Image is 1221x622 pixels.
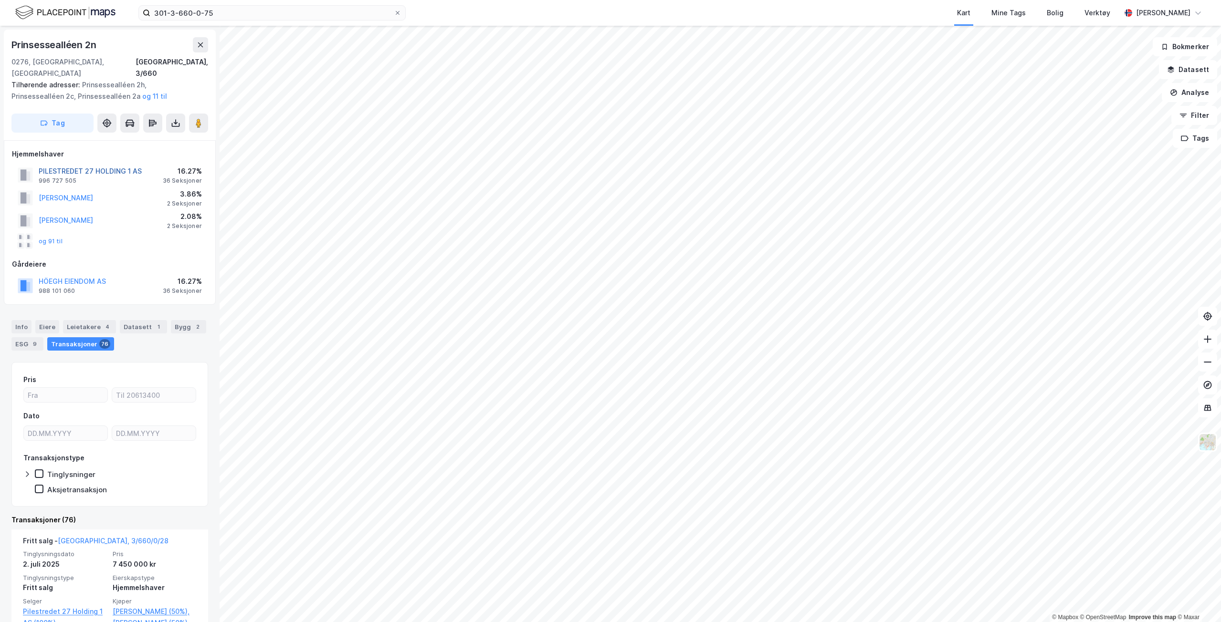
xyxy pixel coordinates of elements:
[63,320,116,333] div: Leietakere
[112,426,196,440] input: DD.MM.YYYY
[171,320,206,333] div: Bygg
[167,222,202,230] div: 2 Seksjoner
[113,606,197,617] a: [PERSON_NAME] (50%),
[23,582,107,593] div: Fritt salg
[1173,576,1221,622] iframe: Chat Widget
[23,374,36,385] div: Pris
[39,177,76,185] div: 996 727 505
[1047,7,1063,19] div: Bolig
[991,7,1026,19] div: Mine Tags
[167,200,202,207] div: 2 Seksjoner
[35,320,59,333] div: Eiere
[957,7,970,19] div: Kart
[30,339,40,349] div: 9
[1080,614,1126,621] a: OpenStreetMap
[1084,7,1110,19] div: Verktøy
[167,211,202,222] div: 2.08%
[11,81,82,89] span: Tilhørende adresser:
[167,188,202,200] div: 3.86%
[1136,7,1190,19] div: [PERSON_NAME]
[23,550,107,558] span: Tinglysningsdato
[1129,614,1176,621] a: Improve this map
[23,559,107,570] div: 2. juli 2025
[11,79,200,102] div: Prinsessealléen 2h, Prinsessealléen 2c, Prinsessealléen 2a
[23,574,107,582] span: Tinglysningstype
[113,574,197,582] span: Eierskapstype
[47,470,95,479] div: Tinglysninger
[39,287,75,295] div: 988 101 060
[11,114,94,133] button: Tag
[11,37,98,52] div: Prinsessealléen 2n
[113,597,197,605] span: Kjøper
[11,514,208,526] div: Transaksjoner (76)
[1173,129,1217,148] button: Tags
[1159,60,1217,79] button: Datasett
[23,597,107,605] span: Selger
[113,582,197,593] div: Hjemmelshaver
[150,6,394,20] input: Søk på adresse, matrikkel, gårdeiere, leietakere eller personer
[99,339,110,349] div: 76
[23,452,84,464] div: Transaksjonstype
[154,322,163,332] div: 1
[15,4,116,21] img: logo.f888ab2527a4732fd821a326f86c7f29.svg
[47,485,107,494] div: Aksjetransaksjon
[12,259,208,270] div: Gårdeiere
[23,410,40,422] div: Dato
[11,320,32,333] div: Info
[1173,576,1221,622] div: Kontrollprogram for chat
[163,166,202,177] div: 16.27%
[1052,614,1078,621] a: Mapbox
[24,388,107,402] input: Fra
[11,56,136,79] div: 0276, [GEOGRAPHIC_DATA], [GEOGRAPHIC_DATA]
[103,322,112,332] div: 4
[1162,83,1217,102] button: Analyse
[1199,433,1217,451] img: Z
[23,535,168,550] div: Fritt salg -
[58,537,168,545] a: [GEOGRAPHIC_DATA], 3/660/0/28
[163,177,202,185] div: 36 Seksjoner
[136,56,208,79] div: [GEOGRAPHIC_DATA], 3/660
[11,337,43,351] div: ESG
[120,320,167,333] div: Datasett
[1171,106,1217,125] button: Filter
[112,388,196,402] input: Til 20613400
[163,287,202,295] div: 36 Seksjoner
[113,559,197,570] div: 7 450 000 kr
[24,426,107,440] input: DD.MM.YYYY
[12,148,208,160] div: Hjemmelshaver
[47,337,114,351] div: Transaksjoner
[113,550,197,558] span: Pris
[163,276,202,287] div: 16.27%
[1153,37,1217,56] button: Bokmerker
[193,322,202,332] div: 2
